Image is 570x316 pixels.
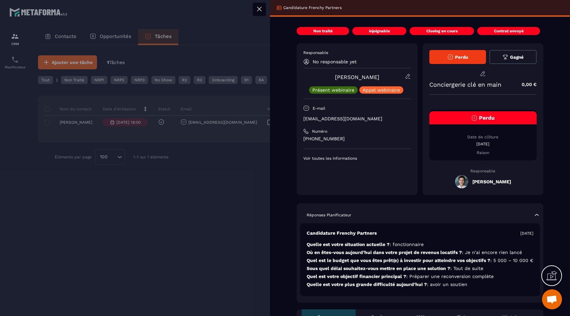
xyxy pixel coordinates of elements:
[427,282,467,287] span: : avoir un soutien
[489,50,537,64] button: Gagné
[390,242,424,247] span: : fonctionnaire
[490,258,533,263] span: : 5 000 – 10 000 €
[429,50,486,64] button: Perdu
[313,28,333,34] p: Non traité
[510,55,524,60] span: Gagné
[303,136,411,142] p: [PHONE_NUMBER]
[462,250,522,255] span: : Je n’ai encore rien lancé
[307,273,533,280] p: Quel est votre objectif financier principal ?
[429,169,537,173] p: Responsable
[542,289,562,309] div: Ouvrir le chat
[312,129,327,134] p: Numéro
[313,106,325,111] p: E-mail
[303,50,411,55] p: Responsable
[429,81,501,88] p: Conciergerie clé en main
[307,230,377,236] p: Candidature Frenchy Partners
[429,134,537,140] p: Date de clôture
[450,266,483,271] span: : Tout de suite
[429,141,537,147] p: [DATE]
[313,59,357,64] p: No responsable yet
[303,156,411,161] p: Voir toutes les informations
[312,88,354,92] p: Présent webinaire
[479,115,495,121] span: Perdu
[455,55,468,60] span: Perdu
[307,212,351,218] p: Réponses Planificateur
[515,78,537,91] p: 0,00 €
[303,116,411,122] p: [EMAIL_ADDRESS][DOMAIN_NAME]
[307,281,533,288] p: Quelle est votre plus grande difficulté aujourd’hui ?
[520,231,533,236] p: [DATE]
[429,150,537,155] p: Raison
[369,28,390,34] p: injoignable
[307,265,533,272] p: Sous quel délai souhaitez-vous mettre en place une solution ?
[283,5,342,10] p: Candidature Frenchy Partners
[307,249,533,256] p: Où en êtes-vous aujourd’hui dans votre projet de revenus locatifs ?
[426,28,458,34] p: Closing en cours
[472,179,511,184] h5: [PERSON_NAME]
[363,88,400,92] p: Appel webinaire
[335,74,379,80] a: [PERSON_NAME]
[307,257,533,264] p: Quel est le budget que vous êtes prêt(e) à investir pour atteindre vos objectifs ?
[494,28,524,34] p: Contrat envoyé
[406,274,494,279] span: : Préparer une reconversion complète
[307,241,533,248] p: Quelle est votre situation actuelle ?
